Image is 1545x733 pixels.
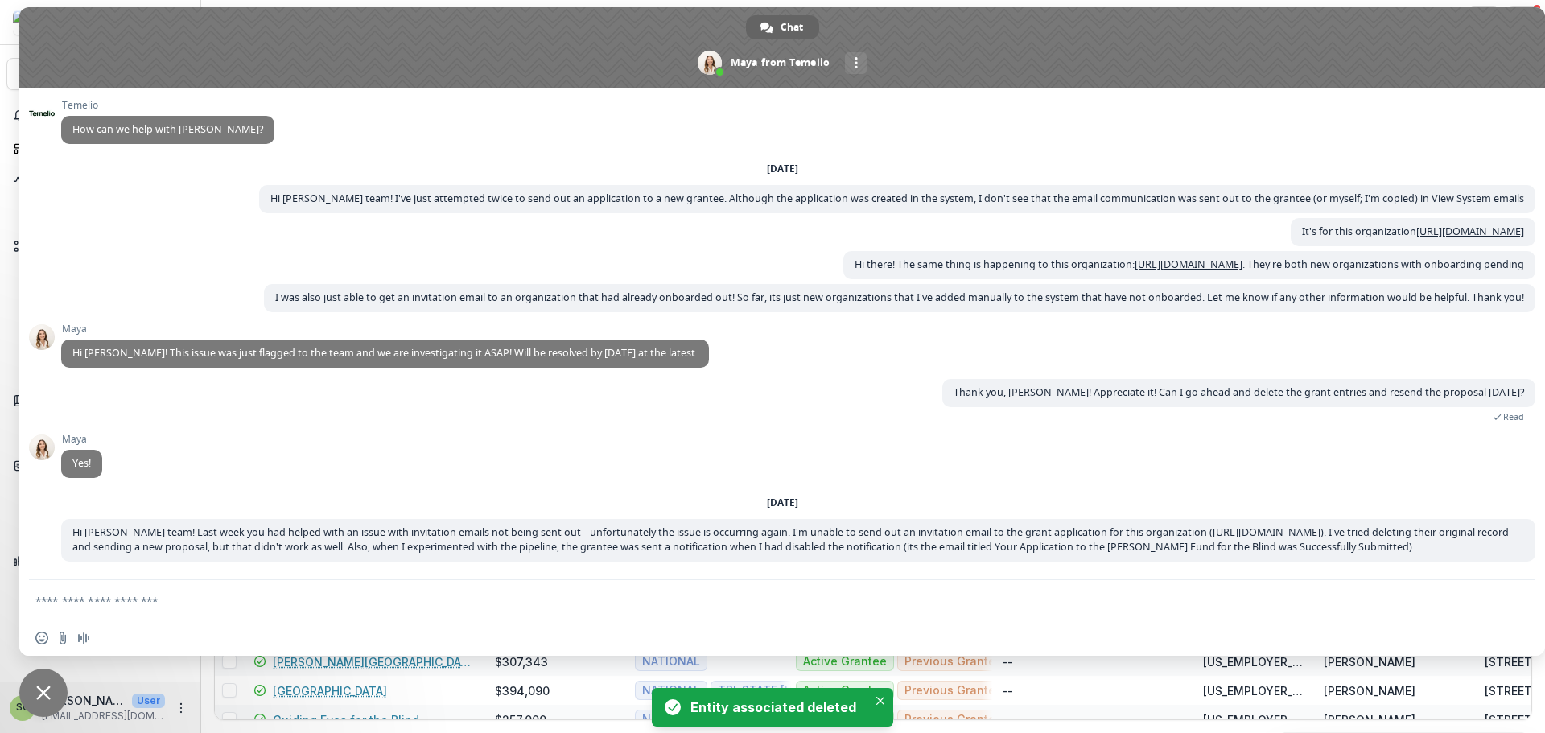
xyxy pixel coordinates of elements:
span: Previous Grantee [904,684,1003,698]
div: [PERSON_NAME] [1324,653,1415,670]
div: $394,090 [495,682,550,699]
span: Maya [61,323,709,335]
div: [PERSON_NAME] [1324,711,1415,728]
span: Hi [PERSON_NAME]! This issue was just flagged to the team and we are investigating it ASAP! Will ... [72,346,698,360]
span: I was also just able to get an invitation email to an organization that had already onboarded out... [275,290,1524,304]
button: Get Help [1506,6,1539,39]
a: Guiding Eyes for the Blind [273,711,419,728]
div: Close chat [19,669,68,717]
span: Maya [61,434,102,445]
div: [PERSON_NAME] [1324,682,1415,699]
span: NATIONAL [642,713,700,727]
span: Previous Grantee [904,713,1003,727]
textarea: Compose your message... [35,594,1493,608]
button: Search... [6,58,194,90]
span: Read [1503,411,1524,422]
button: Open Activity [6,168,194,194]
div: Entity associated deleted [690,698,861,717]
button: Open entity switcher [171,6,194,39]
span: Hi there! The same thing is happening to this organization: . They're both new organizations with... [855,257,1524,271]
span: Active Grantee [803,684,887,698]
div: [US_EMPLOYER_IDENTIFICATION_NUMBER] [1203,711,1304,728]
span: Send a file [56,632,69,644]
div: -- [1002,653,1013,670]
a: [URL][DOMAIN_NAME] [1213,525,1320,539]
span: Hi [PERSON_NAME] team! Last week you had helped with an issue with invitation emails not being se... [72,525,1509,554]
div: $257,000 [495,711,546,728]
button: Partners [1468,6,1500,39]
p: [PERSON_NAME] [42,692,126,709]
span: Chat [781,15,803,39]
div: -- [1002,682,1013,699]
button: Notifications [6,103,194,129]
a: Dashboard [6,135,194,162]
p: User [132,694,165,708]
div: $307,343 [495,653,548,670]
span: Hi [PERSON_NAME] team! I've just attempted twice to send out an application to a new grantee. Alt... [270,191,1524,205]
button: More [171,698,191,718]
span: Temelio [61,100,274,111]
div: [DATE] [767,498,798,508]
span: Insert an emoji [35,632,48,644]
div: [DATE] [767,164,798,174]
div: More channels [845,52,867,74]
span: Audio message [77,632,90,644]
button: Open Contacts [6,453,194,479]
span: NATIONAL [642,684,700,698]
div: -- [1002,711,1013,728]
span: Yes! [72,456,91,470]
img: Lavelle Fund for the Blind [13,10,39,35]
span: TRI-STATE [US_STATE] AREA [718,684,875,698]
span: It's for this organization [1302,224,1524,238]
span: Previous Grantee [904,655,1003,669]
button: Close [871,691,890,710]
p: [EMAIL_ADDRESS][DOMAIN_NAME] [42,709,165,723]
a: [URL][DOMAIN_NAME] [1416,224,1524,238]
button: Open Workflows [6,233,194,259]
div: [US_EMPLOYER_IDENTIFICATION_NUMBER] [1203,682,1304,699]
button: Open Data & Reporting [6,548,194,574]
a: [URL][DOMAIN_NAME] [1135,257,1242,271]
div: [US_EMPLOYER_IDENTIFICATION_NUMBER] [1203,653,1304,670]
div: Sandra Ching [16,702,30,713]
span: Thank you, [PERSON_NAME]! Appreciate it! Can I go ahead and delete the grant entries and resend t... [954,385,1524,399]
span: NATIONAL [642,655,700,669]
span: Active Grantee [803,655,887,669]
span: How can we help with [PERSON_NAME]? [72,122,263,136]
a: [PERSON_NAME][GEOGRAPHIC_DATA] [273,653,476,670]
button: Open Documents [6,388,194,414]
a: [GEOGRAPHIC_DATA] [273,682,387,699]
div: Chat [746,15,819,39]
